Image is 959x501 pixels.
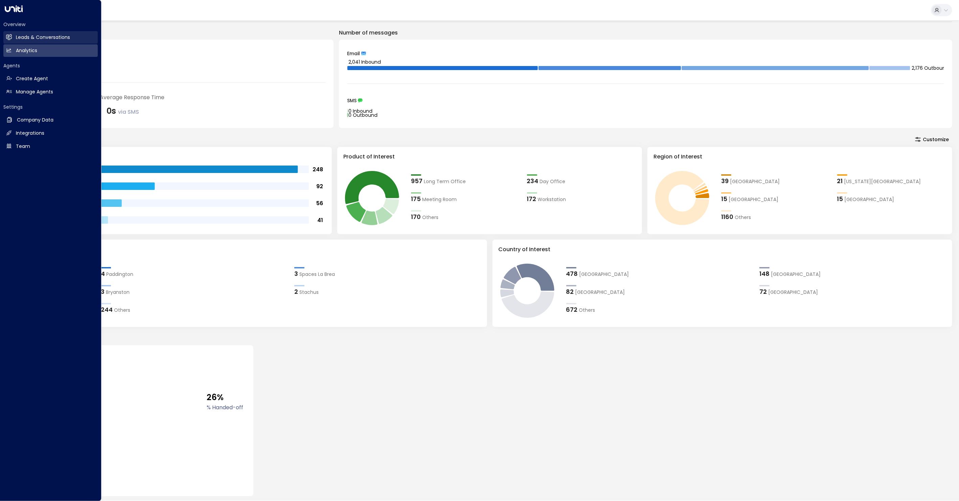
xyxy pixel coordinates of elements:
[347,98,944,103] div: SMS
[538,196,566,203] span: Workstation
[35,48,325,56] div: Number of Inquiries
[3,72,98,85] a: Create Agent
[3,86,98,98] a: Manage Agents
[721,194,830,203] div: 15Los Angeles
[316,182,323,190] tspan: 92
[654,153,946,161] h3: Region of Interest
[527,176,539,186] div: 234
[16,88,53,95] h2: Manage Agents
[721,212,830,221] div: 1160Others
[721,194,727,203] div: 15
[35,93,325,102] div: Sales concierge agent's Average Response Time
[566,269,578,278] div: 478
[101,305,113,314] div: 244
[566,305,753,314] div: 672Others
[294,287,298,296] div: 2
[3,140,98,153] a: Team
[837,176,946,186] div: 21New York City
[106,289,130,296] span: Bryanston
[3,114,98,126] a: Company Data
[101,287,288,296] div: 3Bryanston
[411,194,421,203] div: 175
[540,178,566,185] span: Day Office
[527,194,636,203] div: 172Workstation
[343,153,636,161] h3: Product of Interest
[207,404,243,412] label: % Handed-off
[729,196,778,203] span: Los Angeles
[33,153,326,161] h3: Range of Team Size
[101,269,105,278] div: 4
[3,21,98,28] h2: Overview
[3,31,98,44] a: Leads & Conversations
[16,130,44,137] h2: Integrations
[566,269,753,278] div: 478United States of America
[347,51,360,56] span: Email
[422,196,457,203] span: Meeting Room
[771,271,821,278] span: United Kingdom
[759,269,770,278] div: 148
[721,212,733,221] div: 1160
[107,105,139,117] div: 0s
[16,47,37,54] h2: Analytics
[411,194,520,203] div: 175Meeting Room
[294,269,481,278] div: 3Spaces La Brea
[16,75,48,82] h2: Create Agent
[411,176,520,186] div: 957Long Term Office
[759,287,767,296] div: 72
[837,176,843,186] div: 21
[499,245,946,254] h3: Country of Interest
[566,287,753,296] div: 82India
[566,305,578,314] div: 672
[106,271,133,278] span: Paddington
[101,287,105,296] div: 3
[3,62,98,69] h2: Agents
[759,287,946,296] div: 72Brazil
[527,194,536,203] div: 172
[317,216,323,224] tspan: 41
[566,287,574,296] div: 82
[424,178,466,185] span: Long Term Office
[207,391,243,404] span: 26%
[579,271,629,278] span: United States of America
[735,214,751,221] span: Others
[16,34,70,41] h2: Leads & Conversations
[339,29,952,37] p: Number of messages
[411,176,423,186] div: 957
[844,178,921,185] span: New York City
[845,196,894,203] span: Paris
[837,194,843,203] div: 15
[912,135,952,144] button: Customize
[527,176,636,186] div: 234Day Office
[759,269,946,278] div: 148United Kingdom
[33,245,481,254] h3: Location of Interest
[912,65,949,71] tspan: 2,176 Outbound
[348,59,381,65] tspan: 2,041 Inbound
[768,289,818,296] span: Brazil
[730,178,780,185] span: London
[299,271,335,278] span: Spaces La Brea
[313,166,323,173] tspan: 248
[101,305,288,314] div: 244Others
[3,44,98,57] a: Analytics
[299,289,319,296] span: Stachus
[721,176,729,186] div: 39
[837,194,946,203] div: 15Paris
[3,104,98,110] h2: Settings
[27,334,952,342] p: Conversion Metrics
[422,214,438,221] span: Others
[17,116,53,124] h2: Company Data
[101,269,288,278] div: 4Paddington
[16,143,30,150] h2: Team
[411,212,520,221] div: 170Others
[411,212,421,221] div: 170
[27,29,334,37] p: Engagement Metrics
[579,307,595,314] span: Others
[118,108,139,116] span: via SMS
[348,108,372,114] tspan: 0 Inbound
[575,289,625,296] span: India
[114,307,130,314] span: Others
[294,287,481,296] div: 2Stachus
[721,176,830,186] div: 39London
[316,199,323,207] tspan: 56
[348,112,378,118] tspan: 0 Outbound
